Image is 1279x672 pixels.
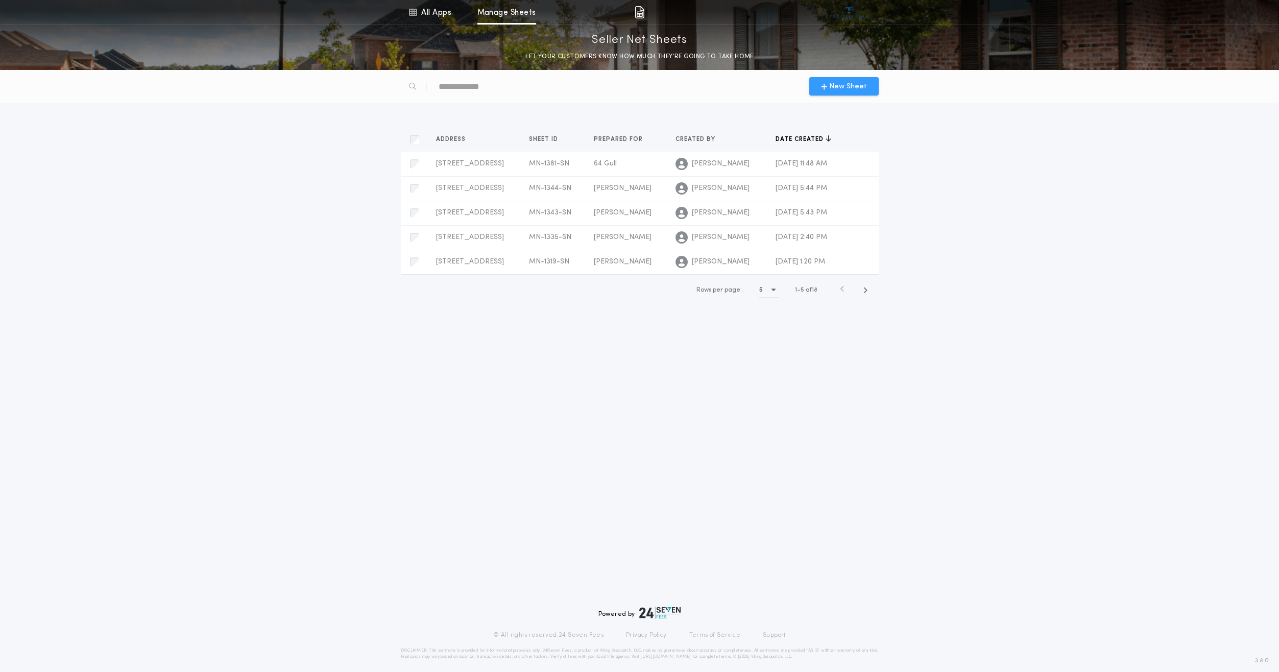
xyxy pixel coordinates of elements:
span: [PERSON_NAME] [692,159,750,169]
a: [URL][DOMAIN_NAME] [640,655,691,659]
span: [STREET_ADDRESS] [436,209,504,217]
span: [STREET_ADDRESS] [436,184,504,192]
img: vs-icon [830,7,868,17]
p: © All rights reserved. 24|Seven Fees [493,631,604,639]
p: Seller Net Sheets [592,32,687,49]
span: Prepared for [594,135,645,143]
span: Rows per page: [696,287,742,293]
p: DISCLAIMER: This estimate is provided for informational purposes only. 24|Seven Fees, a product o... [401,647,879,660]
span: Sheet ID [529,135,560,143]
span: Created by [675,135,717,143]
span: [PERSON_NAME] [594,258,651,266]
span: [STREET_ADDRESS] [436,233,504,241]
span: MN-1335-SN [529,233,571,241]
span: [PERSON_NAME] [594,233,651,241]
span: [PERSON_NAME] [692,208,750,218]
h1: 5 [759,285,763,295]
span: Address [436,135,468,143]
span: [PERSON_NAME] [594,184,651,192]
button: Sheet ID [529,134,566,145]
span: [PERSON_NAME] [692,183,750,194]
span: [PERSON_NAME] [594,209,651,217]
span: 3.8.0 [1255,656,1269,665]
a: Terms of Service [689,631,740,639]
button: 5 [759,282,779,298]
span: [STREET_ADDRESS] [436,160,504,167]
img: img [635,6,644,18]
span: 5 [801,287,804,293]
button: Date created [776,134,831,145]
button: New Sheet [809,77,879,95]
button: Created by [675,134,723,145]
button: Address [436,134,473,145]
span: [DATE] 2:40 PM [776,233,827,241]
span: [DATE] 11:48 AM [776,160,827,167]
span: of 18 [806,285,817,295]
span: New Sheet [829,81,867,92]
span: [PERSON_NAME] [692,232,750,243]
a: Support [763,631,786,639]
span: MN-1343-SN [529,209,571,217]
p: LET YOUR CUSTOMERS KNOW HOW MUCH THEY’RE GOING TO TAKE HOME [525,52,754,62]
span: [STREET_ADDRESS] [436,258,504,266]
span: [DATE] 1:20 PM [776,258,825,266]
span: MN-1344-SN [529,184,571,192]
span: [DATE] 5:43 PM [776,209,827,217]
a: Privacy Policy [626,631,667,639]
span: Date created [776,135,826,143]
span: 1 [795,287,797,293]
span: 64 Gull [594,160,617,167]
div: Powered by [598,607,681,619]
img: logo [639,607,681,619]
span: [DATE] 5:44 PM [776,184,827,192]
span: MN-1381-SN [529,160,569,167]
span: MN-1319-SN [529,258,569,266]
span: [PERSON_NAME] [692,257,750,267]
